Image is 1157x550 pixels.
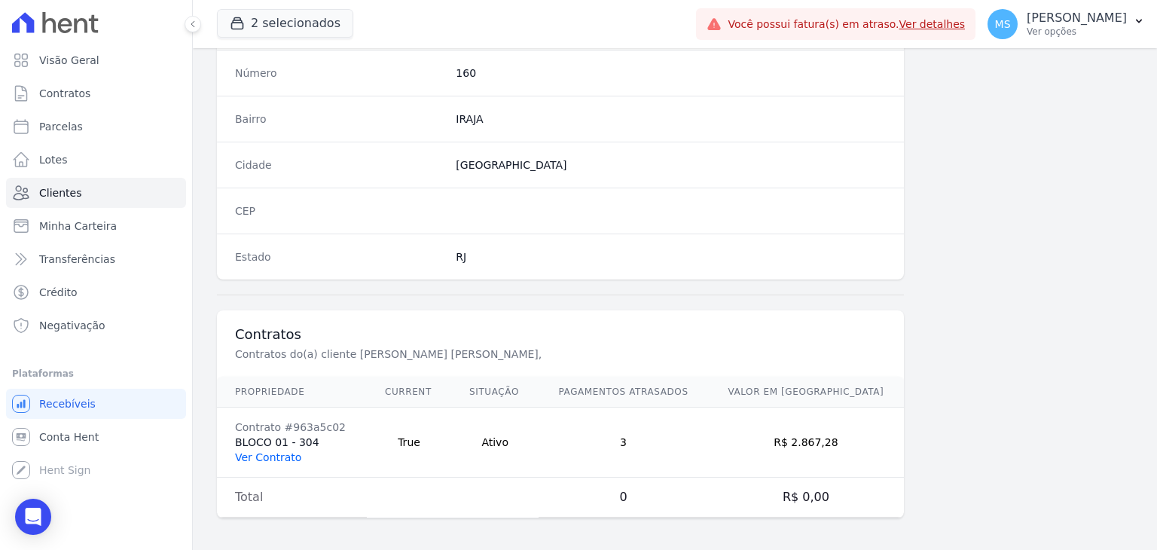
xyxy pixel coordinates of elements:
[6,422,186,452] a: Conta Hent
[6,244,186,274] a: Transferências
[708,377,904,408] th: Valor em [GEOGRAPHIC_DATA]
[235,420,349,435] div: Contrato #963a5c02
[217,408,367,478] td: BLOCO 01 - 304
[539,478,708,518] td: 0
[235,347,741,362] p: Contratos do(a) cliente [PERSON_NAME] [PERSON_NAME],
[708,408,904,478] td: R$ 2.867,28
[235,325,886,344] h3: Contratos
[456,66,886,81] dd: 160
[6,310,186,341] a: Negativação
[39,218,117,234] span: Minha Carteira
[6,178,186,208] a: Clientes
[39,429,99,445] span: Conta Hent
[39,396,96,411] span: Recebíveis
[6,145,186,175] a: Lotes
[12,365,180,383] div: Plataformas
[6,78,186,108] a: Contratos
[235,157,444,173] dt: Cidade
[217,9,353,38] button: 2 selecionados
[6,277,186,307] a: Crédito
[728,17,965,32] span: Você possui fatura(s) em atraso.
[235,66,444,81] dt: Número
[539,408,708,478] td: 3
[367,408,451,478] td: True
[451,408,539,478] td: Ativo
[39,86,90,101] span: Contratos
[15,499,51,535] div: Open Intercom Messenger
[708,478,904,518] td: R$ 0,00
[539,377,708,408] th: Pagamentos Atrasados
[6,112,186,142] a: Parcelas
[217,377,367,408] th: Propriedade
[975,3,1157,45] button: MS [PERSON_NAME] Ver opções
[39,152,68,167] span: Lotes
[6,389,186,419] a: Recebíveis
[451,377,539,408] th: Situação
[456,249,886,264] dd: RJ
[367,377,451,408] th: Current
[235,203,444,218] dt: CEP
[39,285,78,300] span: Crédito
[6,211,186,241] a: Minha Carteira
[456,112,886,127] dd: IRAJA
[6,45,186,75] a: Visão Geral
[1027,11,1127,26] p: [PERSON_NAME]
[217,478,367,518] td: Total
[899,18,966,30] a: Ver detalhes
[995,19,1011,29] span: MS
[39,185,81,200] span: Clientes
[39,252,115,267] span: Transferências
[456,157,886,173] dd: [GEOGRAPHIC_DATA]
[235,451,301,463] a: Ver Contrato
[39,119,83,134] span: Parcelas
[1027,26,1127,38] p: Ver opções
[235,112,444,127] dt: Bairro
[39,53,99,68] span: Visão Geral
[235,249,444,264] dt: Estado
[39,318,105,333] span: Negativação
